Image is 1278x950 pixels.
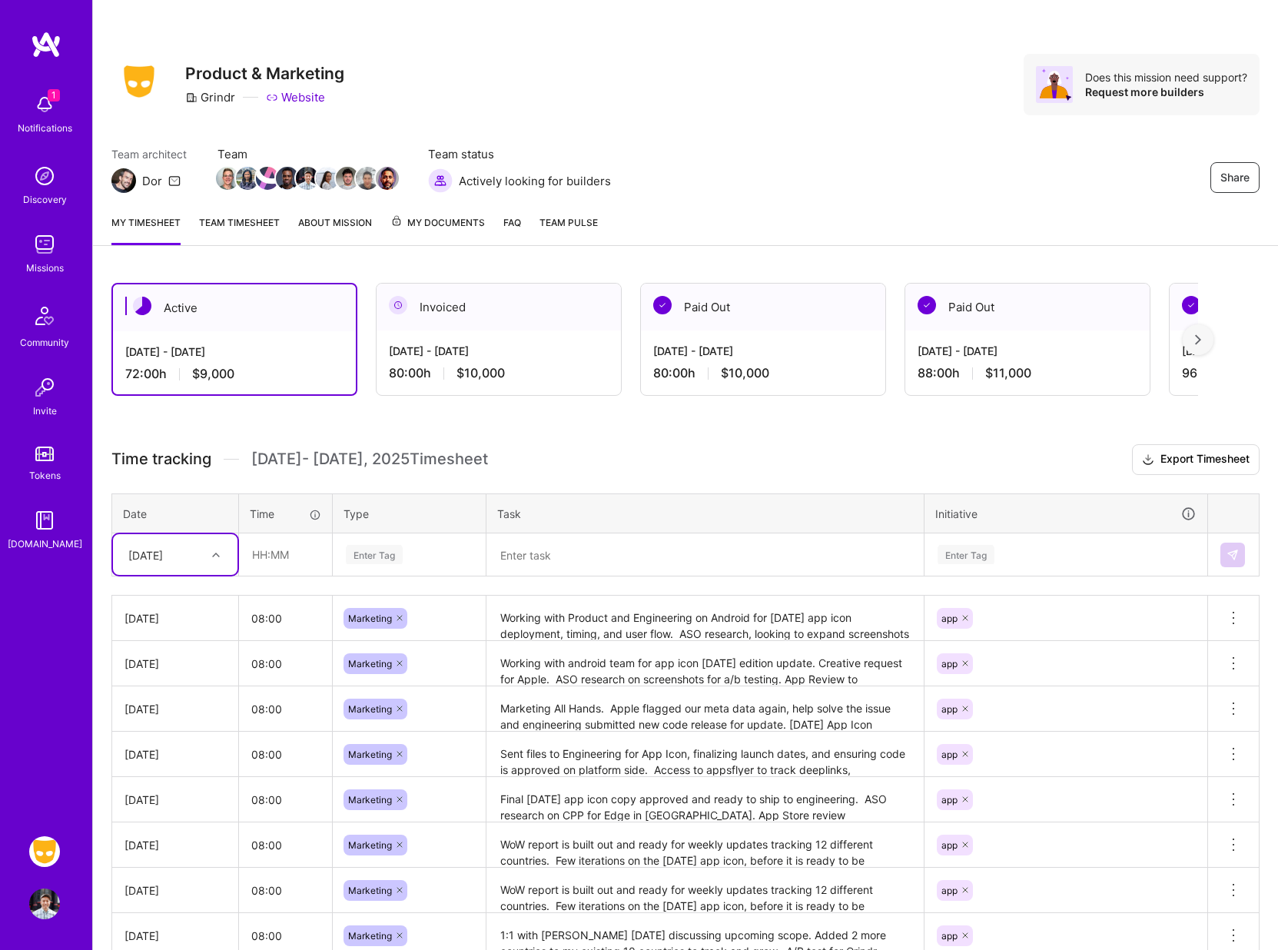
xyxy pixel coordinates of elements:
span: Share [1220,170,1250,185]
input: HH:MM [239,825,332,865]
div: 88:00 h [918,365,1137,381]
img: Active [133,297,151,315]
div: [DATE] - [DATE] [125,344,344,360]
textarea: Sent files to Engineering for App Icon, finalizing launch dates, and ensuring code is approved on... [488,733,922,776]
div: Does this mission need support? [1085,70,1247,85]
textarea: Final [DATE] app icon copy approved and ready to ship to engineering. ASO research on CPP for Edg... [488,779,922,821]
a: Grindr: Product & Marketing [25,836,64,867]
div: Initiative [935,505,1197,523]
img: Paid Out [1182,296,1200,314]
span: app [941,703,958,715]
a: Team Member Avatar [337,165,357,191]
textarea: Working with Product and Engineering on Android for [DATE] app icon deployment, timing, and user ... [488,597,922,639]
span: app [941,749,958,760]
a: Website [266,89,325,105]
div: Enter Tag [938,543,994,566]
th: Date [112,493,239,533]
img: Team Member Avatar [376,167,399,190]
img: right [1195,334,1201,345]
div: [DATE] [128,546,163,563]
textarea: Marketing All Hands. Apple flagged our meta data again, help solve the issue and engineering subm... [488,688,922,730]
th: Type [333,493,486,533]
div: [DATE] [124,656,226,672]
img: Team Member Avatar [296,167,319,190]
img: Community [26,297,63,334]
span: app [941,613,958,624]
div: 80:00 h [653,365,873,381]
span: Team architect [111,146,187,162]
span: $11,000 [985,365,1031,381]
a: Team Member Avatar [297,165,317,191]
span: app [941,885,958,896]
img: Team Member Avatar [356,167,379,190]
div: [DATE] - [DATE] [653,343,873,359]
img: Invoiced [389,296,407,314]
a: Team Member Avatar [237,165,257,191]
img: Team Architect [111,168,136,193]
div: Missions [26,260,64,276]
span: Marketing [348,658,392,669]
img: Team Member Avatar [236,167,259,190]
h3: Product & Marketing [185,64,344,83]
span: Time tracking [111,450,211,469]
span: Marketing [348,613,392,624]
div: [DATE] [124,746,226,762]
textarea: Working with android team for app icon [DATE] edition update. Creative request for Apple. ASO res... [488,643,922,685]
img: Paid Out [653,296,672,314]
img: Invite [29,372,60,403]
div: Dor [142,173,162,189]
img: Team Member Avatar [276,167,299,190]
span: My Documents [390,214,485,231]
span: app [941,794,958,806]
textarea: WoW report is built out and ready for weekly updates tracking 12 different countries. Few iterati... [488,869,922,912]
a: Team Member Avatar [277,165,297,191]
div: Community [20,334,69,350]
span: Team Pulse [539,217,598,228]
span: Marketing [348,703,392,715]
div: Tokens [29,467,61,483]
div: [DATE] - [DATE] [918,343,1137,359]
span: [DATE] - [DATE] , 2025 Timesheet [251,450,488,469]
img: guide book [29,505,60,536]
input: HH:MM [239,689,332,729]
span: Marketing [348,839,392,851]
div: 72:00 h [125,366,344,382]
button: Share [1210,162,1260,193]
img: Team Member Avatar [336,167,359,190]
img: Paid Out [918,296,936,314]
div: Invoiced [377,284,621,331]
input: HH:MM [239,779,332,820]
div: Grindr [185,89,235,105]
a: Team Pulse [539,214,598,245]
th: Task [486,493,924,533]
img: Avatar [1036,66,1073,103]
input: HH:MM [239,870,332,911]
div: Paid Out [905,284,1150,331]
a: About Mission [298,214,372,245]
img: bell [29,89,60,120]
div: Active [113,284,356,331]
div: Request more builders [1085,85,1247,99]
i: icon Download [1142,452,1154,468]
input: HH:MM [239,643,332,684]
input: HH:MM [239,598,332,639]
button: Export Timesheet [1132,444,1260,475]
i: icon Chevron [212,551,220,559]
a: Team Member Avatar [217,165,237,191]
span: $10,000 [721,365,769,381]
img: logo [31,31,61,58]
span: Actively looking for builders [459,173,611,189]
div: [DOMAIN_NAME] [8,536,82,552]
a: Team Member Avatar [317,165,337,191]
img: Submit [1227,549,1239,561]
span: app [941,930,958,942]
img: discovery [29,161,60,191]
input: HH:MM [240,534,331,575]
img: Team Member Avatar [216,167,239,190]
span: Marketing [348,885,392,896]
img: teamwork [29,229,60,260]
div: [DATE] [124,837,226,853]
span: Team status [428,146,611,162]
div: 80:00 h [389,365,609,381]
img: User Avatar [29,889,60,919]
